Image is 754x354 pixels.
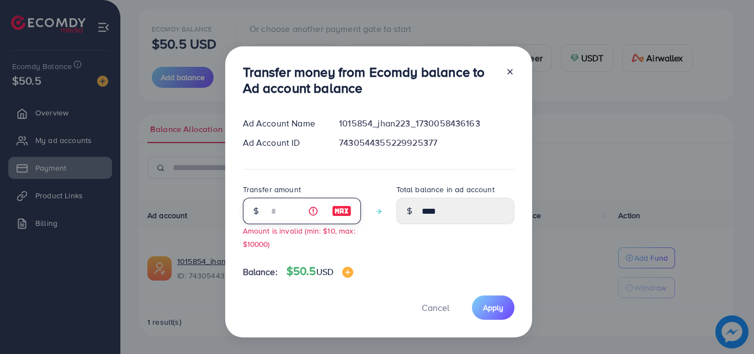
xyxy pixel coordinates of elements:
img: image [332,204,352,218]
button: Cancel [408,295,463,319]
span: Cancel [422,302,449,314]
small: Amount is invalid (min: $10, max: $10000) [243,225,355,249]
label: Total balance in ad account [396,184,495,195]
h4: $50.5 [286,265,353,278]
div: Ad Account ID [234,136,331,149]
img: image [342,267,353,278]
div: 1015854_jhan223_1730058436163 [330,117,523,130]
span: Apply [483,302,503,313]
div: Ad Account Name [234,117,331,130]
button: Apply [472,295,514,319]
div: 7430544355229925377 [330,136,523,149]
span: Balance: [243,266,278,278]
label: Transfer amount [243,184,301,195]
h3: Transfer money from Ecomdy balance to Ad account balance [243,64,497,96]
span: USD [316,266,333,278]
